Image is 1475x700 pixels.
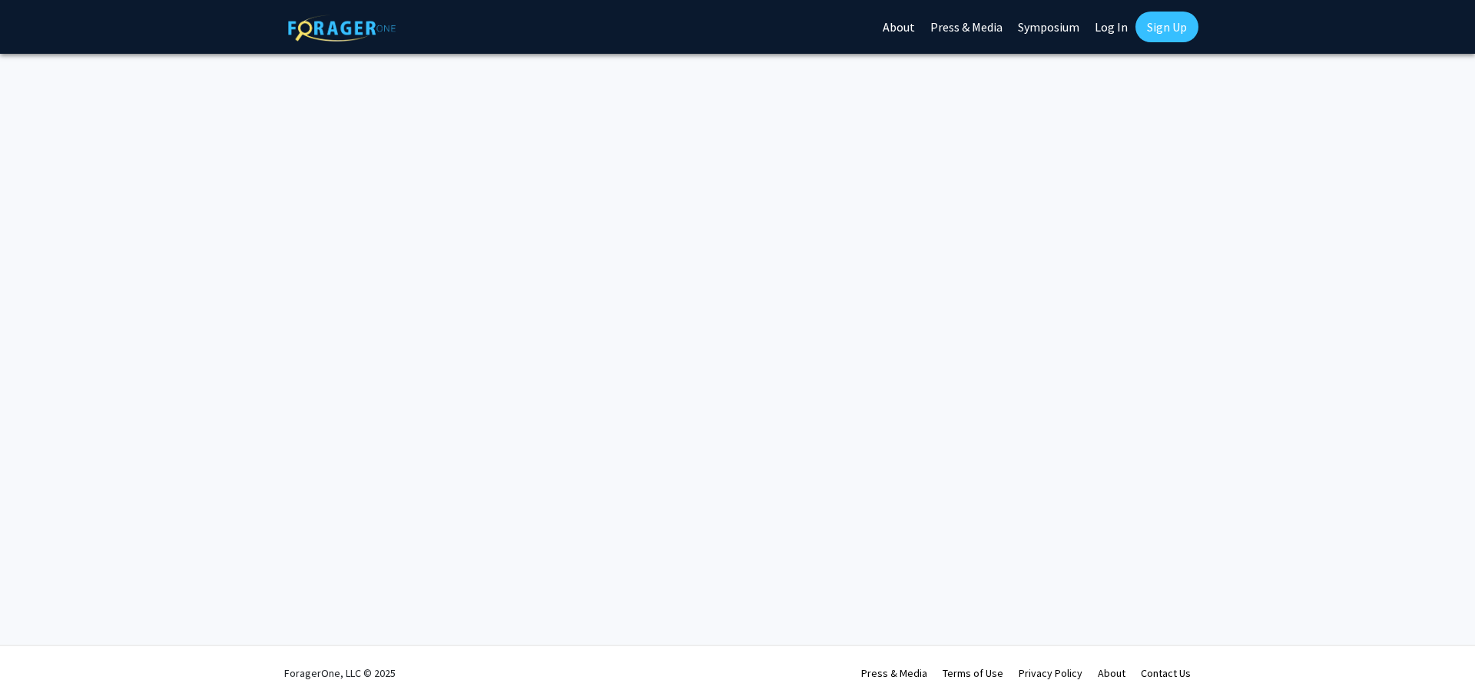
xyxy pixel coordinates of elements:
a: About [1098,666,1125,680]
a: Terms of Use [943,666,1003,680]
div: ForagerOne, LLC © 2025 [284,646,396,700]
img: ForagerOne Logo [288,15,396,41]
a: Sign Up [1135,12,1198,42]
a: Privacy Policy [1019,666,1082,680]
a: Press & Media [861,666,927,680]
a: Contact Us [1141,666,1191,680]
